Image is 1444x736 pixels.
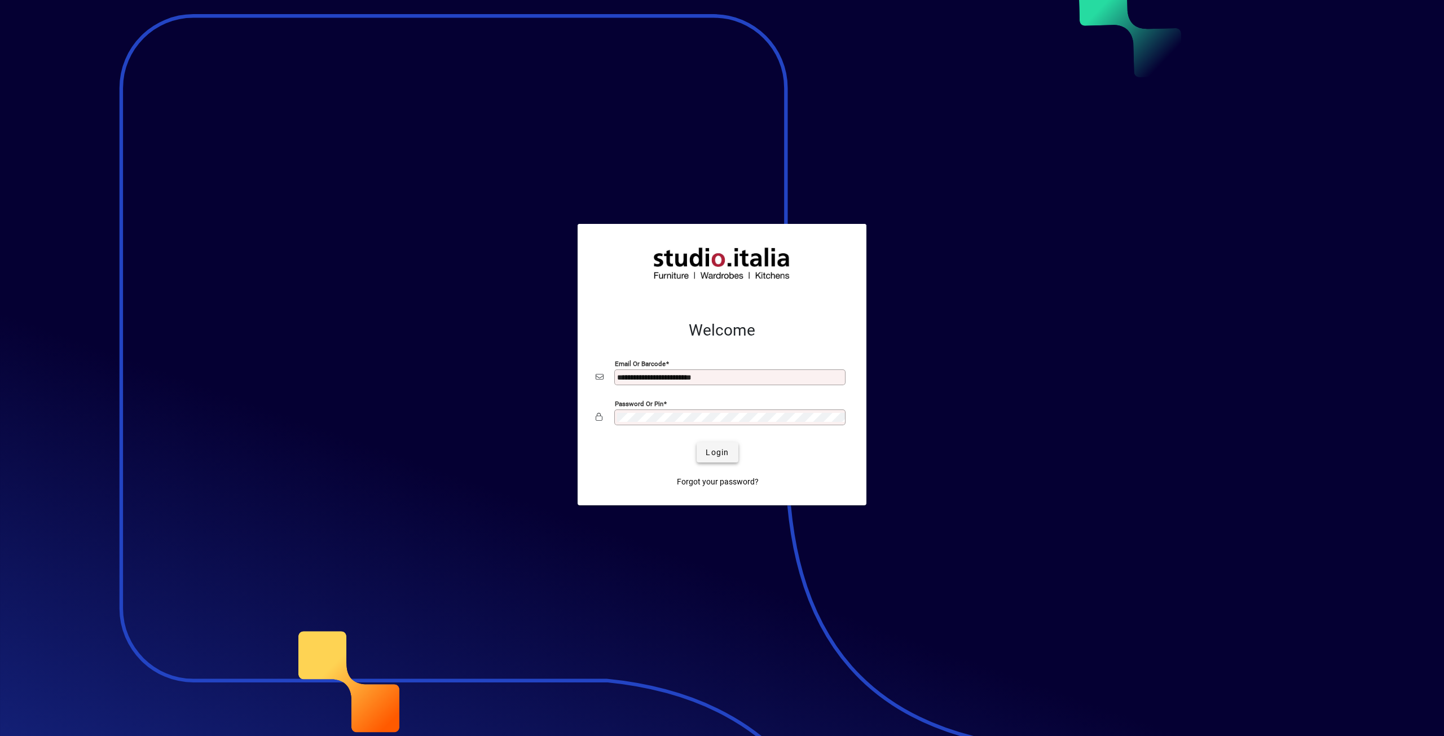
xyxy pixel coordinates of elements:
[697,442,738,462] button: Login
[677,476,759,488] span: Forgot your password?
[672,471,763,492] a: Forgot your password?
[615,360,666,368] mat-label: Email or Barcode
[615,400,663,408] mat-label: Password or Pin
[596,321,848,340] h2: Welcome
[706,447,729,459] span: Login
